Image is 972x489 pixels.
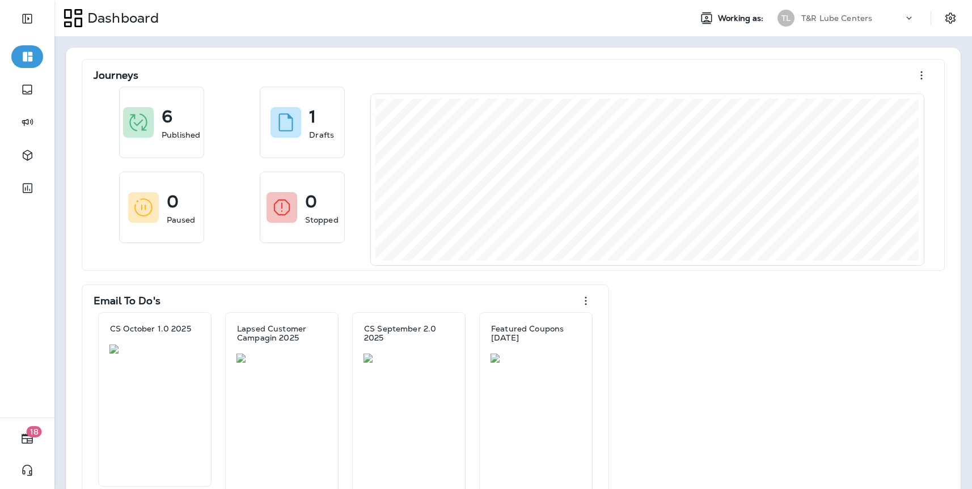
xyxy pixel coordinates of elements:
[94,70,138,81] p: Journeys
[305,196,317,207] p: 0
[236,354,327,363] img: 95002d3f-93f8-496b-84c6-8b5bcaaddd1c.jpg
[309,129,334,141] p: Drafts
[801,14,872,23] p: T&R Lube Centers
[94,295,160,307] p: Email To Do's
[940,8,961,28] button: Settings
[27,426,42,437] span: 18
[305,214,339,226] p: Stopped
[109,345,200,354] img: 0f05ea6e-0432-49f7-bb9c-2ec3c34c3c96.jpg
[777,10,794,27] div: TL
[364,354,454,363] img: fb9787fd-edeb-4733-b753-5cc09ee51bd6.jpg
[309,111,316,122] p: 1
[110,324,191,333] p: CS October 1.0 2025
[167,196,179,207] p: 0
[167,214,196,226] p: Paused
[11,7,43,30] button: Expand Sidebar
[83,10,159,27] p: Dashboard
[491,324,581,342] p: Featured Coupons [DATE]
[237,324,327,342] p: Lapsed Customer Campagin 2025
[491,354,581,363] img: c09acd48-c117-4edf-b99f-b070af3ad47c.jpg
[162,111,172,122] p: 6
[162,129,200,141] p: Published
[11,427,43,450] button: 18
[718,14,766,23] span: Working as:
[364,324,454,342] p: CS September 2.0 2025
